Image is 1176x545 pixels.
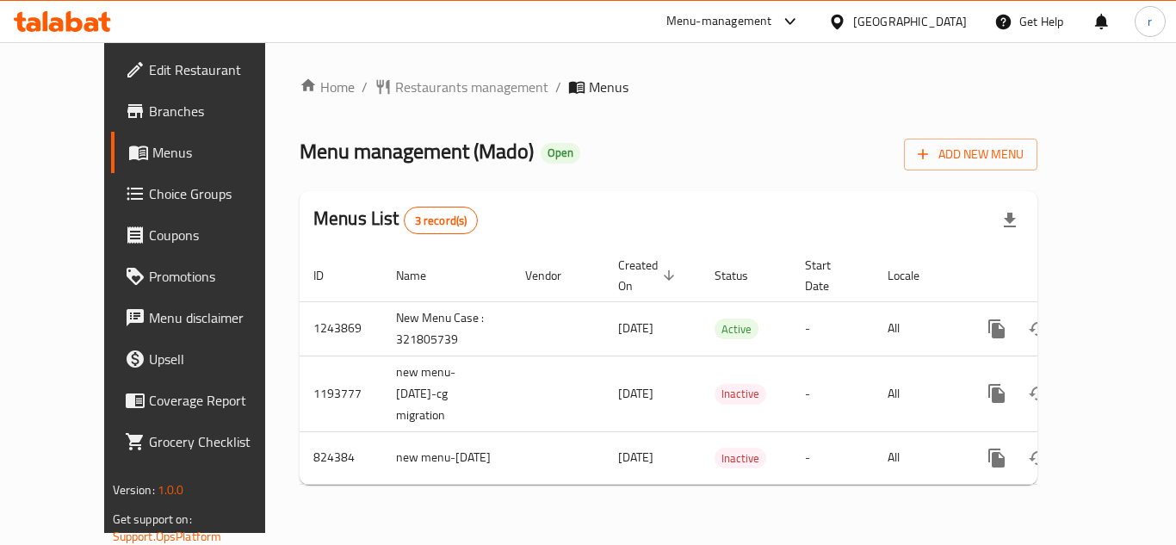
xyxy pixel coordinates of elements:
[111,380,300,421] a: Coverage Report
[158,479,184,501] span: 1.0.0
[300,132,534,170] span: Menu management ( Mado )
[300,356,382,431] td: 1193777
[904,139,1037,170] button: Add New Menu
[149,183,287,204] span: Choice Groups
[111,90,300,132] a: Branches
[791,301,874,356] td: -
[300,250,1155,485] table: enhanced table
[111,214,300,256] a: Coupons
[853,12,967,31] div: [GEOGRAPHIC_DATA]
[300,77,355,97] a: Home
[111,132,300,173] a: Menus
[374,77,548,97] a: Restaurants management
[555,77,561,97] li: /
[405,213,478,229] span: 3 record(s)
[113,479,155,501] span: Version:
[989,200,1031,241] div: Export file
[918,144,1024,165] span: Add New Menu
[618,255,680,296] span: Created On
[149,390,287,411] span: Coverage Report
[541,146,580,160] span: Open
[111,49,300,90] a: Edit Restaurant
[111,297,300,338] a: Menu disclaimer
[618,317,653,339] span: [DATE]
[874,301,962,356] td: All
[976,373,1018,414] button: more
[1018,308,1059,350] button: Change Status
[1148,12,1152,31] span: r
[715,265,771,286] span: Status
[149,307,287,328] span: Menu disclaimer
[300,431,382,484] td: 824384
[976,437,1018,479] button: more
[715,448,766,468] div: Inactive
[404,207,479,234] div: Total records count
[525,265,584,286] span: Vendor
[382,301,511,356] td: New Menu Case : 321805739
[149,431,287,452] span: Grocery Checklist
[382,356,511,431] td: new menu-[DATE]-cg migration
[715,449,766,468] span: Inactive
[805,255,853,296] span: Start Date
[618,382,653,405] span: [DATE]
[111,421,300,462] a: Grocery Checklist
[976,308,1018,350] button: more
[111,256,300,297] a: Promotions
[715,319,758,339] span: Active
[1018,437,1059,479] button: Change Status
[715,384,766,404] span: Inactive
[791,356,874,431] td: -
[874,356,962,431] td: All
[313,265,346,286] span: ID
[149,349,287,369] span: Upsell
[149,266,287,287] span: Promotions
[111,338,300,380] a: Upsell
[888,265,942,286] span: Locale
[111,173,300,214] a: Choice Groups
[382,431,511,484] td: new menu-[DATE]
[313,206,478,234] h2: Menus List
[1018,373,1059,414] button: Change Status
[149,101,287,121] span: Branches
[962,250,1155,302] th: Actions
[589,77,628,97] span: Menus
[666,11,772,32] div: Menu-management
[791,431,874,484] td: -
[149,225,287,245] span: Coupons
[715,384,766,405] div: Inactive
[149,59,287,80] span: Edit Restaurant
[618,446,653,468] span: [DATE]
[396,265,449,286] span: Name
[152,142,287,163] span: Menus
[113,508,192,530] span: Get support on:
[300,301,382,356] td: 1243869
[395,77,548,97] span: Restaurants management
[300,77,1037,97] nav: breadcrumb
[362,77,368,97] li: /
[541,143,580,164] div: Open
[874,431,962,484] td: All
